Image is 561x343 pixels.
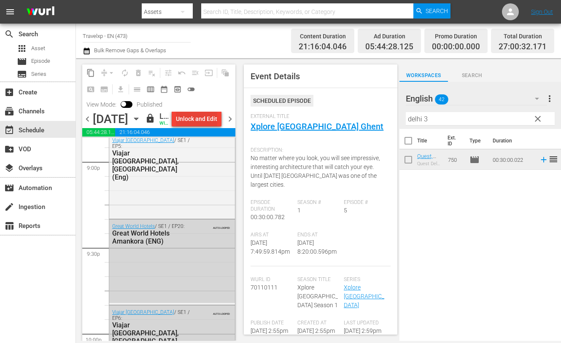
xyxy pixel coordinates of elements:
[464,129,488,153] th: Type
[157,83,171,96] span: Month Calendar View
[82,101,121,108] span: View Mode:
[432,42,480,52] span: 00:00:00.000
[299,30,347,42] div: Content Duration
[17,56,27,67] span: Episode
[31,44,45,53] span: Asset
[112,149,195,181] div: Viajar [GEOGRAPHIC_DATA], [GEOGRAPHIC_DATA] (Eng)
[533,114,543,124] span: clear
[426,3,448,19] span: Search
[160,85,168,94] span: date_range_outlined
[189,66,202,80] span: Fill episodes with ad slates
[499,42,547,52] span: 27:00:32.171
[31,70,46,78] span: Series
[251,95,313,107] div: Scheduled Episode
[344,320,386,327] span: Last Updated
[175,66,189,80] span: Revert to Primary Episode
[344,276,386,283] span: Series
[297,232,340,238] span: Ends At
[213,308,230,315] span: AUTO-LOOPED
[531,112,544,125] button: clear
[251,276,293,283] span: Wurl Id
[251,147,386,154] span: Description:
[297,239,337,255] span: [DATE] 8:20:00.596pm
[469,155,480,165] span: movie
[399,71,448,80] span: Workspaces
[297,207,301,214] span: 1
[531,8,553,15] a: Sign Out
[176,111,217,126] div: Unlock and Edit
[187,85,195,94] span: toggle_off
[251,327,288,334] span: [DATE] 2:55pm
[344,207,347,214] span: 5
[251,239,290,255] span: [DATE] 7:49:59.814pm
[82,114,93,124] span: chevron_left
[115,128,235,137] span: 21:16:04.046
[171,83,184,96] span: View Backup
[297,320,340,327] span: Created At
[251,214,285,220] span: 00:30:00.782
[4,163,14,173] span: Overlays
[251,199,293,213] span: Episode Duration
[132,66,145,80] span: Select an event to delete
[213,222,230,229] span: AUTO-LOOPED
[417,153,441,178] a: Quest, [GEOGRAPHIC_DATA] 3(Eng)
[20,2,61,22] img: ans4CAIJ8jUAAAAAAAAAAAAAAAAAAAAAAAAgQb4GAAAAAAAAAAAAAAAAAAAAAAAAJMjXAAAAAAAAAAAAAAAAAAAAAAAAgAT5G...
[86,69,95,77] span: content_copy
[93,47,166,54] span: Bulk Remove Gaps & Overlaps
[112,137,174,143] a: Viajar [GEOGRAPHIC_DATA]
[548,154,558,164] span: reorder
[499,30,547,42] div: Total Duration
[251,320,293,327] span: Publish Date
[4,202,14,212] span: Ingestion
[539,155,548,164] svg: Add to Schedule
[297,199,340,206] span: Season #
[488,129,538,153] th: Duration
[413,3,450,19] button: Search
[4,183,14,193] span: Automation
[145,113,155,123] span: lock
[159,112,168,121] div: Lineup
[112,137,195,181] div: / SE1 / EP5:
[406,87,547,110] div: English
[251,232,293,238] span: Airs At
[112,309,174,315] a: Viajar [GEOGRAPHIC_DATA]
[111,81,127,97] span: Download as CSV
[112,223,155,229] a: Great World Hotels
[251,155,380,188] span: No matter where you look, you will see impressive, interesting architecture that will catch your ...
[93,112,128,126] div: [DATE]
[112,229,195,245] div: Great World Hotels Amankora (ENG)
[4,125,14,135] span: Schedule
[118,66,132,80] span: Loop Content
[445,150,466,170] td: 750
[4,87,14,97] span: add_box
[251,113,386,120] span: External Title
[417,161,442,166] div: Quest Delhi 3, [GEOGRAPHIC_DATA]
[297,327,335,334] span: [DATE] 2:55pm
[84,66,97,80] span: Copy Lineup
[4,106,14,116] span: Channels
[121,101,127,107] span: Toggle to switch from Published to Draft view.
[251,71,300,81] span: Event Details
[132,101,167,108] span: Published
[297,276,340,283] span: Season Title
[251,121,383,131] a: Xplore [GEOGRAPHIC_DATA] Ghent
[299,42,347,52] span: 21:16:04.046
[545,88,555,109] button: more_vert
[365,42,413,52] span: 05:44:28.125
[82,128,115,137] span: 05:44:28.125
[442,129,464,153] th: Ext. ID
[97,83,111,96] span: Create Series Block
[4,144,14,154] span: VOD
[146,85,155,94] span: calendar_view_week_outlined
[417,129,443,153] th: Title
[17,69,27,79] span: Series
[344,284,384,308] a: Xplore [GEOGRAPHIC_DATA]
[112,223,195,245] div: / SE1 / EP20:
[297,284,338,308] span: Xplore [GEOGRAPHIC_DATA] Season 1
[216,64,232,81] span: Refresh All Search Blocks
[489,150,536,170] td: 00:30:00.022
[159,121,168,126] div: WILL DELIVER: [DATE] 1p (local)
[251,284,278,291] span: 70110111
[225,114,235,124] span: chevron_right
[545,94,555,104] span: more_vert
